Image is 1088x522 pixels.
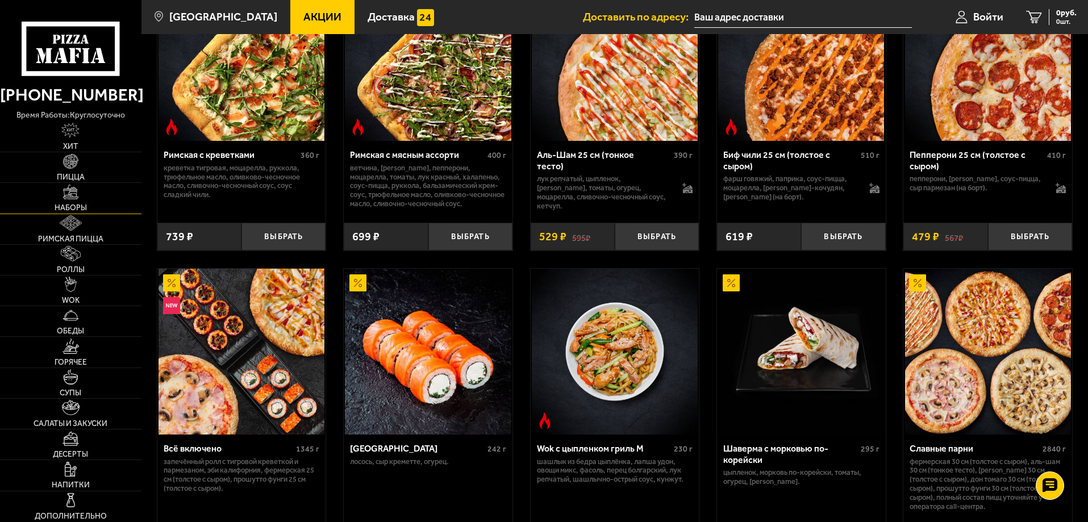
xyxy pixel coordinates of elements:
[674,151,693,160] span: 390 г
[350,443,485,454] div: [GEOGRAPHIC_DATA]
[910,174,1044,193] p: пепперони, [PERSON_NAME], соус-пицца, сыр пармезан (на борт).
[537,174,672,211] p: лук репчатый, цыпленок, [PERSON_NAME], томаты, огурец, моцарелла, сливочно-чесночный соус, кетчуп.
[537,443,672,454] div: Wok с цыпленком гриль M
[55,204,87,212] span: Наборы
[166,231,193,243] span: 739 ₽
[301,151,319,160] span: 360 г
[910,457,1066,512] p: Фермерская 30 см (толстое с сыром), Аль-Шам 30 см (тонкое тесто), [PERSON_NAME] 30 см (толстое с ...
[801,223,885,250] button: Выбрать
[296,444,319,454] span: 1345 г
[163,297,180,314] img: Новинка
[861,444,879,454] span: 295 г
[861,151,879,160] span: 510 г
[60,389,81,397] span: Супы
[1047,151,1066,160] span: 410 г
[973,11,1003,22] span: Войти
[164,457,320,494] p: Запечённый ролл с тигровой креветкой и пармезаном, Эби Калифорния, Фермерская 25 см (толстое с сы...
[344,269,512,435] a: АкционныйФиладельфия
[615,223,699,250] button: Выбрать
[909,274,926,291] img: Акционный
[163,274,180,291] img: Акционный
[53,450,88,458] span: Десерты
[717,269,886,435] a: АкционныйШаверма с морковью по-корейски
[38,235,103,243] span: Римская пицца
[537,149,672,171] div: Аль-Шам 25 см (тонкое тесто)
[57,266,85,274] span: Роллы
[163,119,180,136] img: Острое блюдо
[723,468,879,486] p: цыпленок, морковь по-корейски, томаты, огурец, [PERSON_NAME].
[694,7,912,28] input: Ваш адрес доставки
[945,231,963,243] s: 567 ₽
[34,420,107,428] span: Салаты и закуски
[428,223,512,250] button: Выбрать
[157,269,326,435] a: АкционныйНовинкаВсё включено
[57,173,85,181] span: Пицца
[572,231,590,243] s: 595 ₽
[368,11,415,22] span: Доставка
[903,269,1072,435] a: АкционныйСлавные парни
[1056,18,1077,25] span: 0 шт.
[723,274,740,291] img: Акционный
[905,269,1071,435] img: Славные парни
[532,269,698,435] img: Wok с цыпленком гриль M
[241,223,326,250] button: Выбрать
[1056,9,1077,17] span: 0 руб.
[62,297,80,304] span: WOK
[718,269,884,435] img: Шаверма с морковью по-корейски
[345,269,511,435] img: Филадельфия
[583,11,694,22] span: Доставить по адресу:
[164,443,294,454] div: Всё включено
[726,231,753,243] span: 619 ₽
[63,143,78,151] span: Хит
[723,443,858,465] div: Шаверма с морковью по-корейски
[539,231,566,243] span: 529 ₽
[910,149,1044,171] div: Пепперони 25 см (толстое с сыром)
[487,444,506,454] span: 242 г
[723,119,740,136] img: Острое блюдо
[723,174,858,202] p: фарш говяжий, паприка, соус-пицца, моцарелла, [PERSON_NAME]-кочудян, [PERSON_NAME] (на борт).
[912,231,939,243] span: 479 ₽
[988,223,1072,250] button: Выбрать
[537,457,693,485] p: шашлык из бедра цыплёнка, лапша удон, овощи микс, фасоль, перец болгарский, лук репчатый, шашлычн...
[52,481,90,489] span: Напитки
[55,358,87,366] span: Горячее
[487,151,506,160] span: 400 г
[723,149,858,171] div: Биф чили 25 см (толстое с сыром)
[1043,444,1066,454] span: 2840 г
[349,274,366,291] img: Акционный
[350,149,485,160] div: Римская с мясным ассорти
[35,512,107,520] span: Дополнительно
[159,269,324,435] img: Всё включено
[169,11,277,22] span: [GEOGRAPHIC_DATA]
[303,11,341,22] span: Акции
[531,269,699,435] a: Острое блюдоWok с цыпленком гриль M
[674,444,693,454] span: 230 г
[350,457,506,466] p: лосось, Сыр креметте, огурец.
[350,164,506,209] p: ветчина, [PERSON_NAME], пепперони, моцарелла, томаты, лук красный, халапеньо, соус-пицца, руккола...
[417,9,434,26] img: 15daf4d41897b9f0e9f617042186c801.svg
[536,412,553,429] img: Острое блюдо
[352,231,380,243] span: 699 ₽
[349,119,366,136] img: Острое блюдо
[164,149,298,160] div: Римская с креветками
[164,164,320,200] p: креветка тигровая, моцарелла, руккола, трюфельное масло, оливково-чесночное масло, сливочно-чесно...
[910,443,1040,454] div: Славные парни
[57,327,84,335] span: Обеды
